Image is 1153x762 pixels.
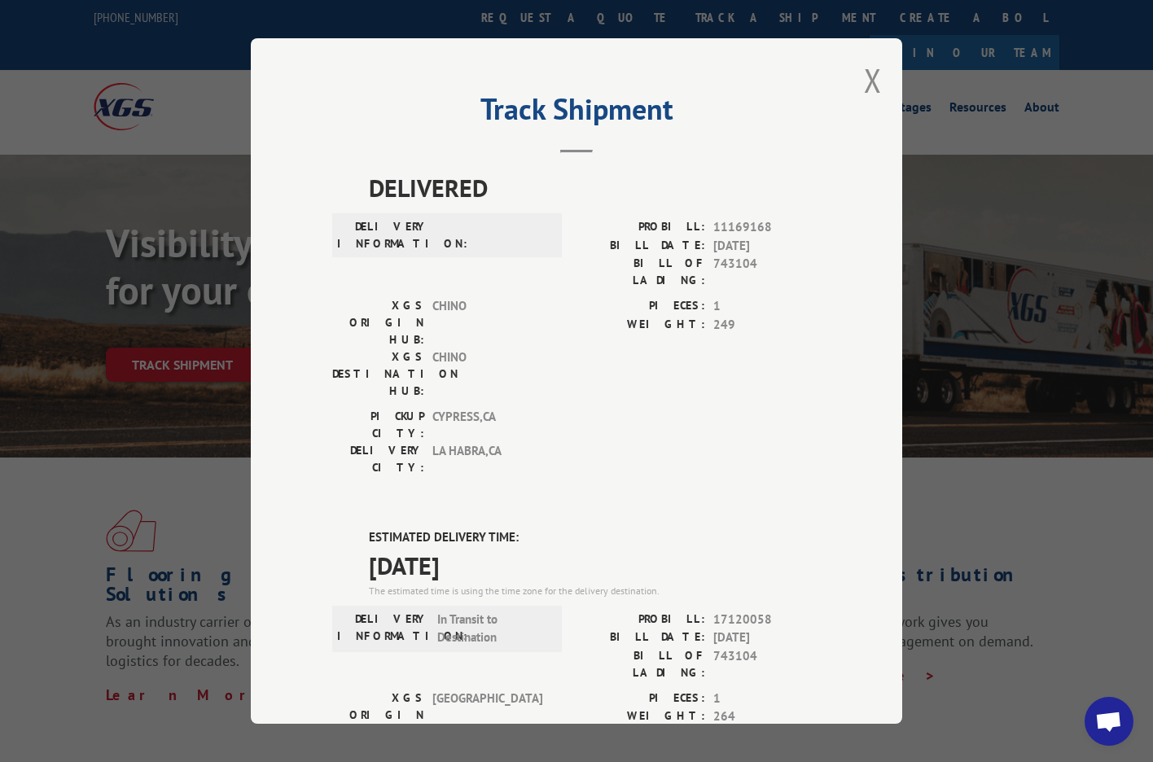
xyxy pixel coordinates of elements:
[713,610,821,628] span: 17120058
[332,408,424,442] label: PICKUP CITY:
[713,646,821,681] span: 743104
[713,236,821,255] span: [DATE]
[332,297,424,348] label: XGS ORIGIN HUB:
[369,546,821,583] span: [DATE]
[576,218,705,237] label: PROBILL:
[576,255,705,289] label: BILL OF LADING:
[576,707,705,726] label: WEIGHT:
[713,628,821,647] span: [DATE]
[437,610,547,646] span: In Transit to Destination
[337,610,429,646] label: DELIVERY INFORMATION:
[337,218,429,252] label: DELIVERY INFORMATION:
[432,689,542,740] span: [GEOGRAPHIC_DATA]
[369,528,821,547] label: ESTIMATED DELIVERY TIME:
[1085,697,1133,746] div: Open chat
[332,348,424,400] label: XGS DESTINATION HUB:
[576,646,705,681] label: BILL OF LADING:
[432,408,542,442] span: CYPRESS , CA
[369,583,821,598] div: The estimated time is using the time zone for the delivery destination.
[576,628,705,647] label: BILL DATE:
[576,689,705,707] label: PIECES:
[332,98,821,129] h2: Track Shipment
[432,348,542,400] span: CHINO
[713,218,821,237] span: 11169168
[864,59,882,102] button: Close modal
[332,442,424,476] label: DELIVERY CITY:
[432,297,542,348] span: CHINO
[713,689,821,707] span: 1
[576,315,705,334] label: WEIGHT:
[432,442,542,476] span: LA HABRA , CA
[713,707,821,726] span: 264
[713,315,821,334] span: 249
[576,297,705,316] label: PIECES:
[576,236,705,255] label: BILL DATE:
[576,610,705,628] label: PROBILL:
[369,169,821,206] span: DELIVERED
[332,689,424,740] label: XGS ORIGIN HUB:
[713,297,821,316] span: 1
[713,255,821,289] span: 743104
